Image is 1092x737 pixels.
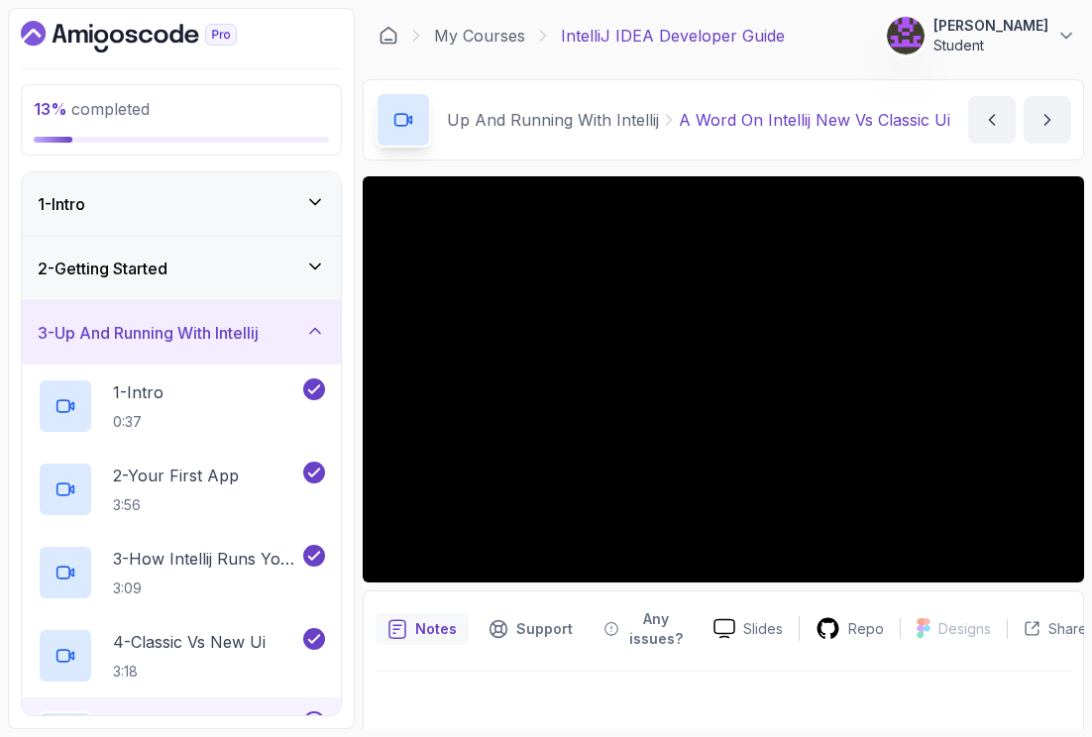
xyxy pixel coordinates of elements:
[38,378,325,434] button: 1-Intro0:37
[679,108,950,132] p: A Word On Intellij New Vs Classic Ui
[363,176,1084,582] iframe: To enrich screen reader interactions, please activate Accessibility in Grammarly extension settings
[626,609,686,649] p: Any issues?
[113,412,164,432] p: 0:37
[34,99,67,119] span: 13 %
[113,579,299,598] p: 3:09
[561,24,785,48] p: IntelliJ IDEA Developer Guide
[38,545,325,600] button: 3-How Intellij Runs Your Code3:09
[34,99,150,119] span: completed
[743,619,783,639] p: Slides
[38,257,167,280] h3: 2 - Getting Started
[21,21,282,53] a: Dashboard
[113,495,239,515] p: 3:56
[698,618,799,639] a: Slides
[38,462,325,517] button: 2-Your First App3:56
[113,713,299,737] p: 5 - A Word On Intellij New Vs Classic Ui
[113,547,299,571] p: 3 - How Intellij Runs Your Code
[22,237,341,300] button: 2-Getting Started
[113,380,164,404] p: 1 - Intro
[1007,619,1087,639] button: Share
[22,172,341,236] button: 1-Intro
[434,24,525,48] a: My Courses
[933,36,1048,55] p: Student
[113,662,266,682] p: 3:18
[593,603,698,655] button: Feedback button
[887,17,925,54] img: user profile image
[113,630,266,654] p: 4 - Classic Vs New Ui
[800,616,900,641] a: Repo
[376,603,469,655] button: notes button
[1048,619,1087,639] p: Share
[38,192,85,216] h3: 1 - Intro
[113,464,239,487] p: 2 - Your First App
[379,26,398,46] a: Dashboard
[933,16,1048,36] p: [PERSON_NAME]
[516,619,573,639] p: Support
[1024,96,1071,144] button: next content
[477,603,585,655] button: Support button
[38,628,325,684] button: 4-Classic Vs New Ui3:18
[38,321,259,345] h3: 3 - Up And Running With Intellij
[938,619,991,639] p: Designs
[447,108,659,132] p: Up And Running With Intellij
[848,619,884,639] p: Repo
[415,619,457,639] p: Notes
[968,96,1016,144] button: previous content
[886,16,1076,55] button: user profile image[PERSON_NAME]Student
[22,301,341,365] button: 3-Up And Running With Intellij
